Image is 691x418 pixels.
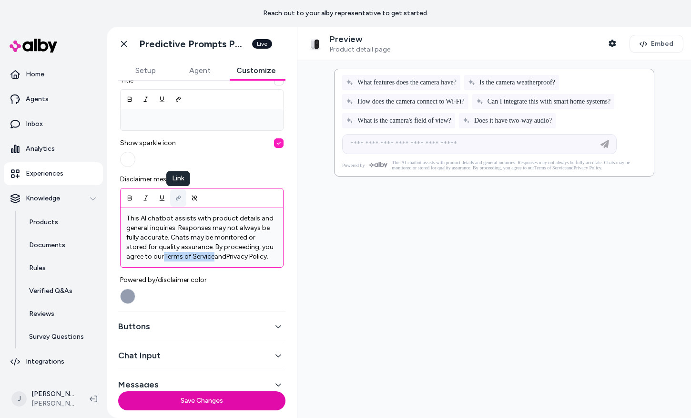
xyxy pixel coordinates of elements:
button: Link [170,91,186,108]
a: Privacy Policy [226,252,267,261]
p: Products [29,218,58,227]
p: Integrations [26,357,64,366]
span: [PERSON_NAME] Prod [31,399,74,408]
p: Verified Q&As [29,286,72,296]
button: Remove Link [186,189,203,207]
button: Underline (Ctrl+I) [154,189,170,207]
button: Customize [227,61,285,80]
a: Home [4,63,103,86]
p: [PERSON_NAME] [31,389,74,399]
p: Rules [29,263,46,273]
p: Experiences [26,169,63,178]
p: Agents [26,94,49,104]
a: Documents [20,234,103,257]
button: Chat Input [118,349,285,362]
a: Products [20,211,103,234]
span: J [11,391,27,407]
p: Survey Questions [29,332,84,342]
button: Knowledge [4,187,103,210]
a: Terms of Service [164,252,214,261]
div: Disclaimer message [120,175,284,268]
button: Bold (Ctrl+B) [122,189,138,207]
span: Powered by/disclaimer color [120,275,284,285]
p: This AI chatbot assists with product details and general inquiries. Responses may not always be f... [126,214,277,261]
div: Live [252,39,272,49]
a: Verified Q&As [20,280,103,303]
button: Italic (Ctrl+U) [138,189,154,207]
button: Bold (Ctrl+B) [122,91,138,108]
span: Show sparkle icon [120,138,284,148]
p: Inbox [26,119,43,129]
button: Underline (Ctrl+I) [154,91,170,108]
h1: Predictive Prompts PDP [139,38,246,50]
span: Title [120,76,284,85]
a: Survey Questions [20,325,103,348]
button: Italic (Ctrl+U) [138,91,154,108]
p: Reach out to your alby representative to get started. [263,9,428,18]
p: Reviews [29,309,54,319]
button: Link [170,189,186,207]
img: alby Logo [10,39,57,52]
p: Documents [29,240,65,250]
button: J[PERSON_NAME][PERSON_NAME] Prod [6,384,82,414]
p: Preview [330,34,390,45]
span: Product detail page [330,45,390,54]
a: Analytics [4,137,103,160]
img: Essential Outdoor XL 2K - 1 Camera Kit (Dummy for Promo Page) [305,34,324,53]
a: Integrations [4,350,103,373]
button: Embed [630,35,683,53]
button: Save Changes [118,391,285,410]
span: Embed [651,39,673,49]
p: Knowledge [26,194,60,203]
a: Reviews [20,303,103,325]
p: Home [26,70,44,79]
button: Agent [173,61,227,80]
button: Powered by/disclaimer color [120,289,135,304]
a: Experiences [4,162,103,185]
button: Buttons [118,320,285,333]
p: Analytics [26,144,55,154]
a: Agents [4,88,103,111]
a: Rules [20,257,103,280]
p: Link [172,174,184,183]
a: Inbox [4,113,103,136]
button: Setup [118,61,173,80]
button: Messages [118,378,285,391]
